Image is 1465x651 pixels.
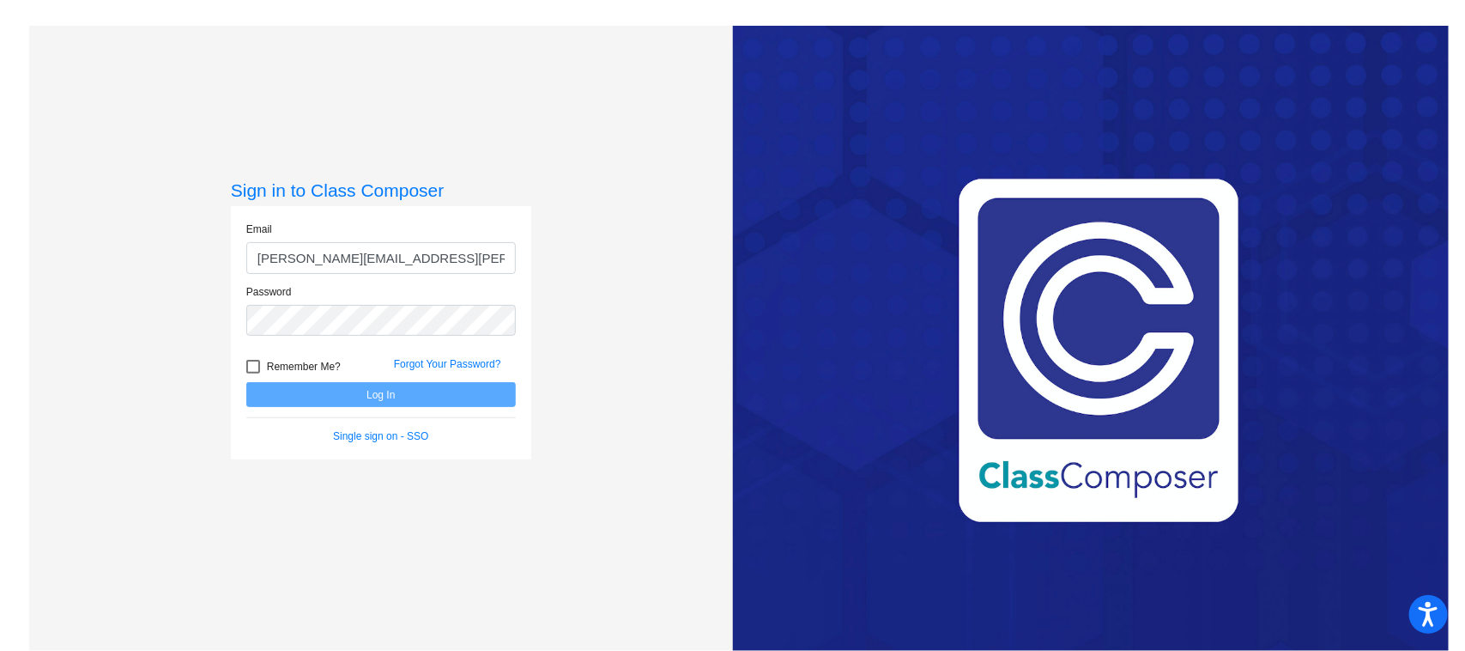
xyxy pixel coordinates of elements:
[246,284,292,300] label: Password
[246,222,272,237] label: Email
[333,430,428,442] a: Single sign on - SSO
[267,356,341,377] span: Remember Me?
[394,358,501,370] a: Forgot Your Password?
[231,179,531,201] h3: Sign in to Class Composer
[246,382,516,407] button: Log In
